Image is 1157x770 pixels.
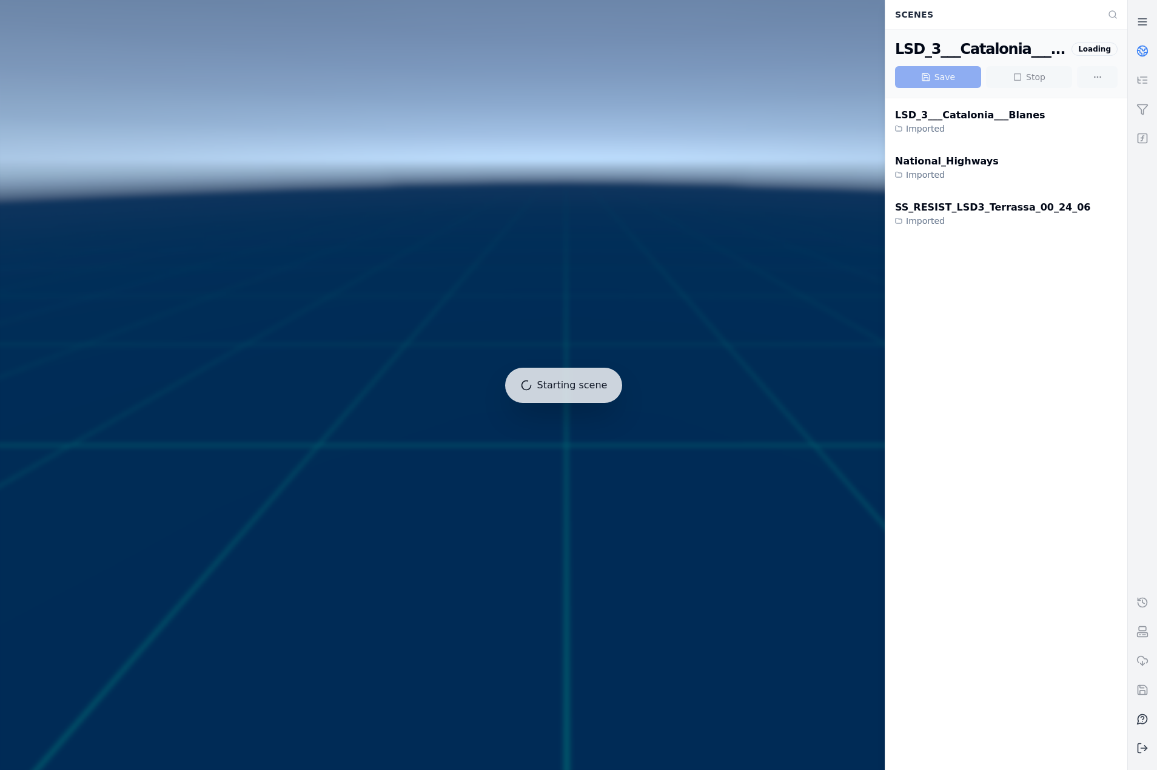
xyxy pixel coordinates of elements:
[895,39,1067,59] div: LSD_3___Catalonia___Blanes
[888,3,1101,26] div: Scenes
[895,108,1045,123] div: LSD_3___Catalonia___Blanes
[895,215,1090,227] div: Imported
[1071,42,1118,56] div: Loading
[895,169,999,181] div: Imported
[895,200,1090,215] div: SS_RESIST_LSD3_Terrassa_00_24_06
[895,154,999,169] div: National_Highways
[895,123,1045,135] div: Imported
